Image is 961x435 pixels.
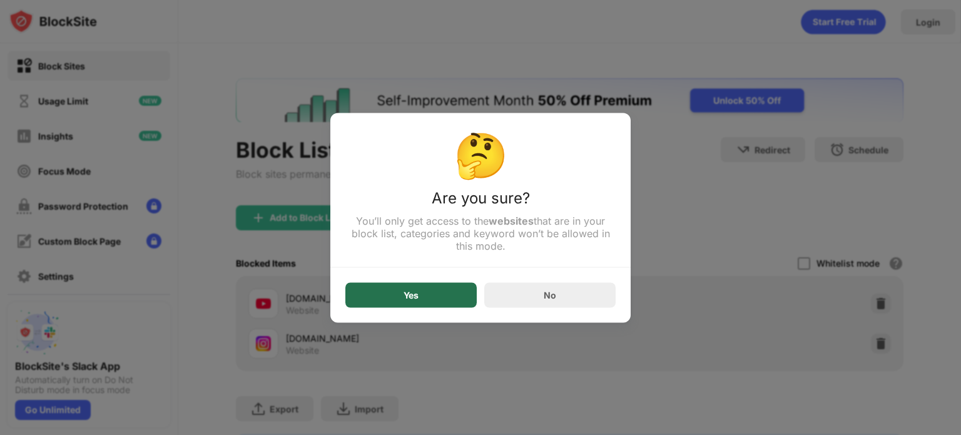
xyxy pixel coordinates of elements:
div: No [544,290,556,300]
div: Are you sure? [345,188,616,214]
strong: websites [489,214,534,227]
div: Yes [404,290,419,300]
div: 🤔 [345,128,616,181]
div: You’ll only get access to the that are in your block list, categories and keyword won’t be allowe... [345,214,616,252]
